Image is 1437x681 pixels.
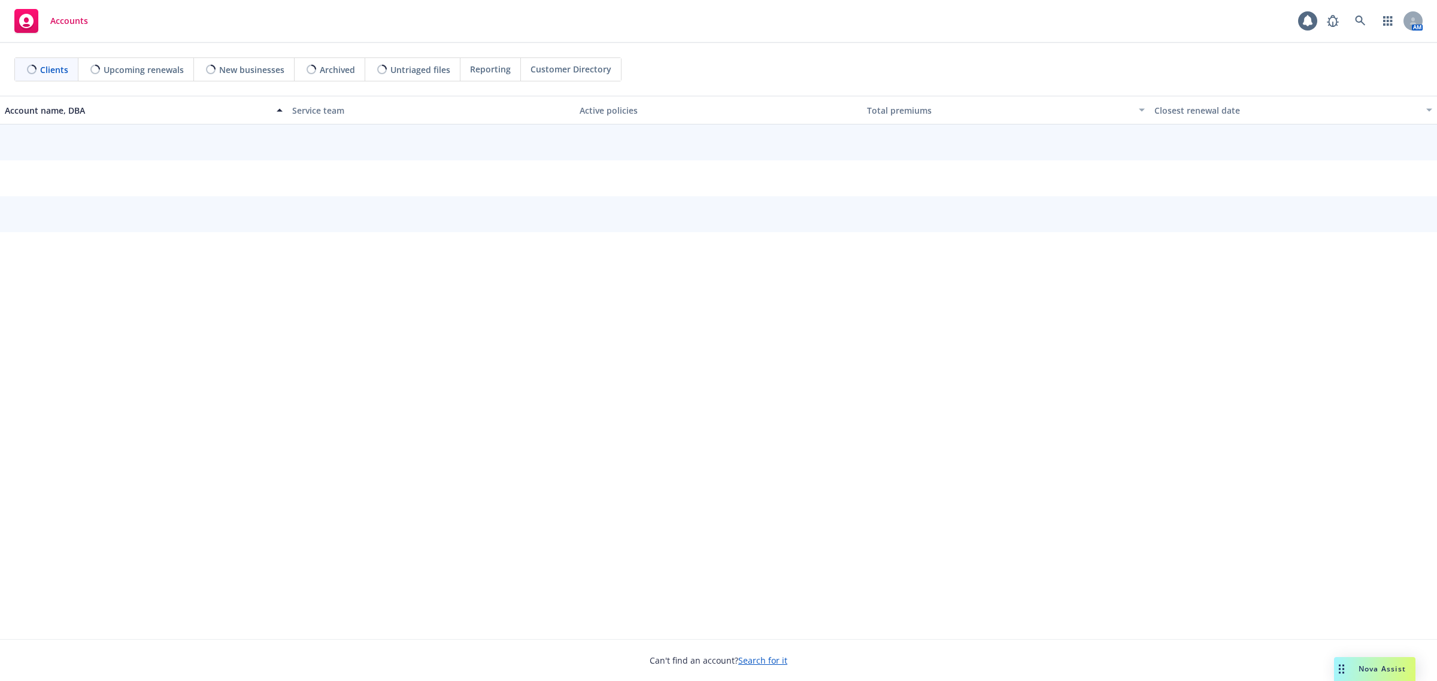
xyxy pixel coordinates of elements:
[1348,9,1372,33] a: Search
[650,654,787,667] span: Can't find an account?
[1376,9,1400,33] a: Switch app
[530,63,611,75] span: Customer Directory
[104,63,184,76] span: Upcoming renewals
[390,63,450,76] span: Untriaged files
[580,104,857,117] div: Active policies
[219,63,284,76] span: New businesses
[867,104,1132,117] div: Total premiums
[470,63,511,75] span: Reporting
[1154,104,1419,117] div: Closest renewal date
[1321,9,1345,33] a: Report a Bug
[1359,664,1406,674] span: Nova Assist
[738,655,787,666] a: Search for it
[320,63,355,76] span: Archived
[10,4,93,38] a: Accounts
[575,96,862,124] button: Active policies
[40,63,68,76] span: Clients
[287,96,575,124] button: Service team
[1334,657,1415,681] button: Nova Assist
[5,104,269,117] div: Account name, DBA
[862,96,1150,124] button: Total premiums
[50,16,88,26] span: Accounts
[1334,657,1349,681] div: Drag to move
[292,104,570,117] div: Service team
[1150,96,1437,124] button: Closest renewal date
